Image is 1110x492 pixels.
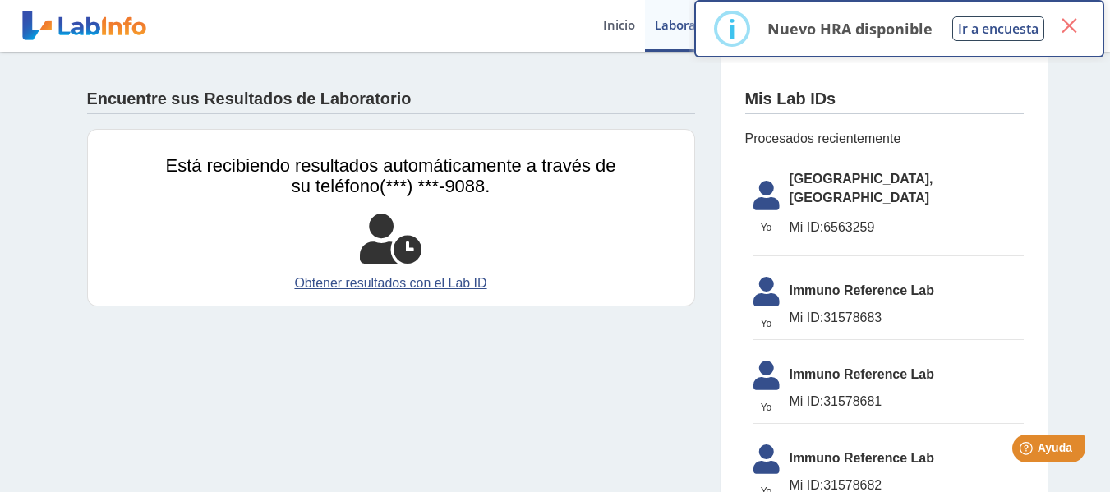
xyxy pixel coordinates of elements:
span: [GEOGRAPHIC_DATA], [GEOGRAPHIC_DATA] [790,169,1024,209]
span: Yo [744,316,790,331]
span: 31578683 [790,308,1024,328]
a: Obtener resultados con el Lab ID [166,274,616,293]
h4: Mis Lab IDs [745,90,836,109]
span: Immuno Reference Lab [790,281,1024,301]
span: Yo [744,400,790,415]
button: Ir a encuesta [952,16,1044,41]
span: Está recibiendo resultados automáticamente a través de su teléfono [166,155,616,196]
span: Procesados recientemente [745,129,1024,149]
button: Close this dialog [1054,11,1084,40]
p: Nuevo HRA disponible [767,19,933,39]
span: Immuno Reference Lab [790,448,1024,468]
span: Mi ID: [790,220,824,234]
iframe: Help widget launcher [964,428,1092,474]
span: 6563259 [790,218,1024,237]
span: Mi ID: [790,394,824,408]
span: Mi ID: [790,310,824,324]
span: Mi ID: [790,478,824,492]
span: Yo [744,220,790,235]
h4: Encuentre sus Resultados de Laboratorio [87,90,412,109]
span: Immuno Reference Lab [790,365,1024,384]
span: 31578681 [790,392,1024,412]
div: i [728,14,736,44]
